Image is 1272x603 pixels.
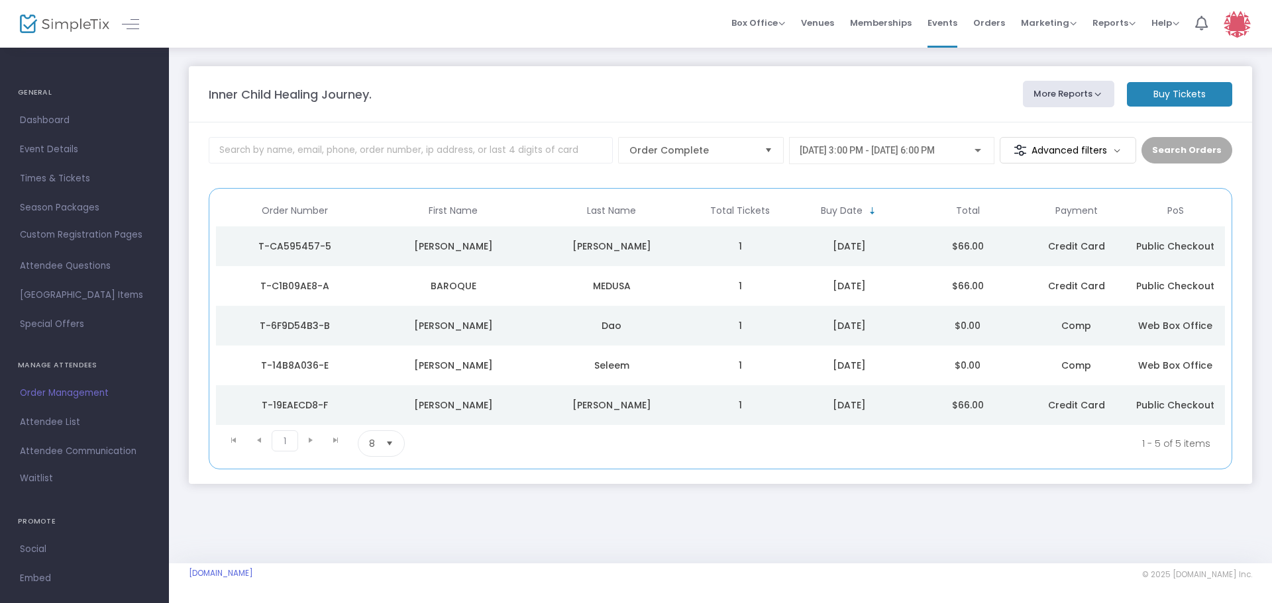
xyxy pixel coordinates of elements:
div: Seleem [536,359,688,372]
div: T-14B8A036-E [219,359,371,372]
span: Embed [20,570,149,587]
td: $66.00 [908,385,1027,425]
span: Season Packages [20,199,149,216]
input: Search by name, email, phone, order number, ip address, or last 4 digits of card [209,137,613,163]
div: Dao [536,319,688,332]
span: Order Complete [629,144,754,157]
td: 1 [691,385,790,425]
div: 9/8/2025 [793,279,905,293]
button: More Reports [1023,81,1114,107]
span: Web Box Office [1138,319,1212,332]
span: Special Offers [20,316,149,333]
span: Help [1151,17,1179,29]
td: $0.00 [908,346,1027,385]
span: Credit Card [1048,398,1105,412]
div: T-C1B09AE8-A [219,279,371,293]
td: $0.00 [908,306,1027,346]
span: © 2025 [DOMAIN_NAME] Inc. [1142,569,1252,580]
span: Reports [1092,17,1136,29]
th: Total Tickets [691,195,790,226]
span: Page 1 [272,430,298,451]
span: [DATE] 3:00 PM - [DATE] 6:00 PM [800,145,935,156]
td: 1 [691,306,790,346]
m-button: Advanced filters [1000,137,1137,163]
span: Venues [801,6,834,40]
span: Web Box Office [1138,359,1212,372]
div: T-19EAECD8-F [219,398,371,412]
span: Order Management [20,385,149,402]
td: 1 [691,226,790,266]
span: Public Checkout [1136,398,1214,412]
div: 9/2/2025 [793,398,905,412]
span: Custom Registration Pages [20,228,142,242]
td: 1 [691,346,790,385]
span: Social [20,541,149,558]
span: Attendee Communication [20,443,149,460]
span: Memberships [850,6,912,40]
div: Data table [216,195,1225,425]
span: Marketing [1021,17,1077,29]
div: Chavez [536,398,688,412]
m-button: Buy Tickets [1127,82,1232,107]
span: [GEOGRAPHIC_DATA] Items [20,287,149,304]
div: MEDUSA [536,279,688,293]
span: Sortable [867,206,878,216]
button: Select [380,431,399,456]
span: 8 [369,437,375,450]
span: First Name [429,205,478,216]
span: Total [956,205,980,216]
span: PoS [1167,205,1184,216]
span: Dashboard [20,112,149,129]
span: Box Office [731,17,785,29]
span: Payment [1055,205,1098,216]
span: Comp [1061,359,1091,372]
span: Attendee Questions [20,257,149,275]
button: Select [759,138,778,163]
td: 1 [691,266,790,306]
span: Buy Date [821,205,863,216]
td: $66.00 [908,226,1027,266]
span: Times & Tickets [20,170,149,187]
div: Diana [378,319,529,332]
div: T-6F9D54B3-B [219,319,371,332]
img: filter [1014,144,1027,157]
span: Credit Card [1048,240,1105,253]
div: BAROQUE [378,279,529,293]
div: T-CA595457-5 [219,240,371,253]
m-panel-title: Inner Child Healing Journey. [209,85,372,103]
h4: GENERAL [18,79,151,106]
div: Bianca [378,398,529,412]
span: Waitlist [20,472,53,485]
h4: PROMOTE [18,508,151,535]
div: 9/9/2025 [793,240,905,253]
span: Last Name [587,205,636,216]
h4: MANAGE ATTENDEES [18,352,151,379]
span: Attendee List [20,414,149,431]
span: Public Checkout [1136,279,1214,293]
div: 9/7/2025 [793,319,905,332]
kendo-pager-info: 1 - 5 of 5 items [536,430,1210,457]
a: [DOMAIN_NAME] [189,568,253,579]
span: Order Number [262,205,328,216]
span: Event Details [20,141,149,158]
span: Public Checkout [1136,240,1214,253]
td: $66.00 [908,266,1027,306]
span: Events [927,6,957,40]
span: Comp [1061,319,1091,332]
span: Credit Card [1048,279,1105,293]
div: 9/5/2025 [793,359,905,372]
div: Borrayo [536,240,688,253]
div: Christina [378,240,529,253]
div: Dalia [378,359,529,372]
span: Orders [973,6,1005,40]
